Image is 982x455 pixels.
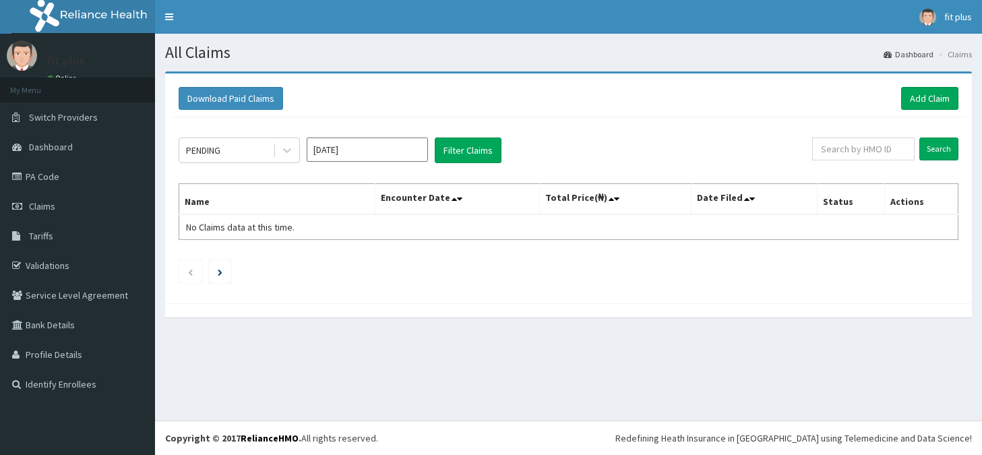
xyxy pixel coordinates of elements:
span: fit plus [944,11,972,23]
a: RelianceHMO [241,432,299,444]
a: Previous page [187,266,193,278]
th: Date Filed [692,184,818,215]
img: User Image [7,40,37,71]
span: Claims [29,200,55,212]
strong: Copyright © 2017 . [165,432,301,444]
img: User Image [919,9,936,26]
input: Select Month and Year [307,138,428,162]
th: Status [817,184,885,215]
footer: All rights reserved. [155,421,982,455]
h1: All Claims [165,44,972,61]
th: Actions [885,184,958,215]
span: Switch Providers [29,111,98,123]
div: Redefining Heath Insurance in [GEOGRAPHIC_DATA] using Telemedicine and Data Science! [615,431,972,445]
span: Tariffs [29,230,53,242]
a: Add Claim [901,87,958,110]
th: Name [179,184,375,215]
li: Claims [935,49,972,60]
a: Next page [218,266,222,278]
span: Dashboard [29,141,73,153]
a: Dashboard [884,49,933,60]
p: fit plus [47,55,84,67]
input: Search by HMO ID [812,138,915,160]
button: Download Paid Claims [179,87,283,110]
button: Filter Claims [435,138,501,163]
th: Total Price(₦) [539,184,692,215]
input: Search [919,138,958,160]
span: No Claims data at this time. [186,221,295,233]
div: PENDING [186,144,220,157]
th: Encounter Date [375,184,539,215]
a: Online [47,73,80,83]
